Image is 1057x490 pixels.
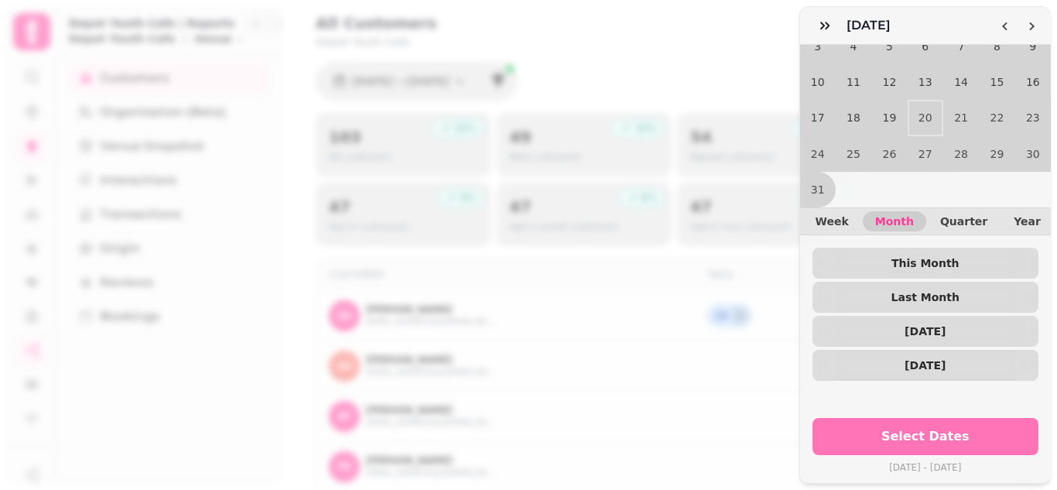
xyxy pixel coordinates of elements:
button: Saturday, August 23rd, 2025, selected [1015,100,1051,135]
span: [DATE] [825,360,1027,371]
button: [DATE] [812,350,1039,381]
span: Month [875,216,914,227]
button: Year [1001,211,1053,231]
button: Sunday, August 17th, 2025, selected [800,100,836,135]
button: Quarter [928,211,1000,231]
button: Sunday, August 24th, 2025, selected [800,136,836,172]
button: Thursday, August 21st, 2025, selected [943,100,979,135]
button: Tuesday, August 19th, 2025, selected [871,100,907,135]
p: [DATE] - [DATE] [812,458,1039,477]
button: Go to the Next Month [1018,13,1045,39]
button: Saturday, August 30th, 2025, selected [1015,136,1051,172]
button: Today, Wednesday, August 20th, 2025, selected [909,101,942,134]
button: Select Dates [812,418,1039,455]
button: Wednesday, August 13th, 2025, selected [908,64,943,100]
button: Monday, August 11th, 2025, selected [836,64,871,100]
button: Tuesday, August 5th, 2025, selected [871,29,907,64]
button: Wednesday, August 6th, 2025, selected [908,29,943,64]
span: Last Month [825,292,1027,303]
button: This Month [812,248,1039,279]
button: Monday, August 18th, 2025, selected [836,100,871,135]
button: Thursday, August 7th, 2025, selected [943,29,979,64]
button: Thursday, August 28th, 2025, selected [943,136,979,172]
button: Month [863,211,926,231]
span: Year [1014,216,1041,227]
button: Wednesday, August 27th, 2025, selected [908,136,943,172]
span: Quarter [940,216,987,227]
button: Saturday, August 16th, 2025, selected [1015,64,1051,100]
button: Go to the Previous Month [992,13,1018,39]
button: Thursday, August 14th, 2025, selected [943,64,979,100]
button: Saturday, August 9th, 2025, selected [1015,29,1051,64]
button: Sunday, August 3rd, 2025, selected [800,29,836,64]
button: Friday, August 22nd, 2025, selected [979,100,1014,135]
span: [DATE] [825,326,1027,337]
button: Sunday, August 10th, 2025, selected [800,64,836,100]
button: Friday, August 8th, 2025, selected [979,29,1014,64]
h3: [DATE] [847,16,897,35]
span: Week [816,216,849,227]
button: Friday, August 29th, 2025, selected [979,136,1014,172]
button: Week [803,211,861,231]
button: [DATE] [812,316,1039,347]
button: Tuesday, August 26th, 2025, selected [871,136,907,172]
button: Friday, August 15th, 2025, selected [979,64,1014,100]
button: Sunday, August 31st, 2025, selected [800,172,836,207]
button: Monday, August 25th, 2025, selected [836,136,871,172]
button: Last Month [812,282,1039,313]
button: Tuesday, August 12th, 2025, selected [871,64,907,100]
span: Select Dates [831,430,1021,443]
span: This Month [825,258,1027,269]
button: Monday, August 4th, 2025, selected [836,29,871,64]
